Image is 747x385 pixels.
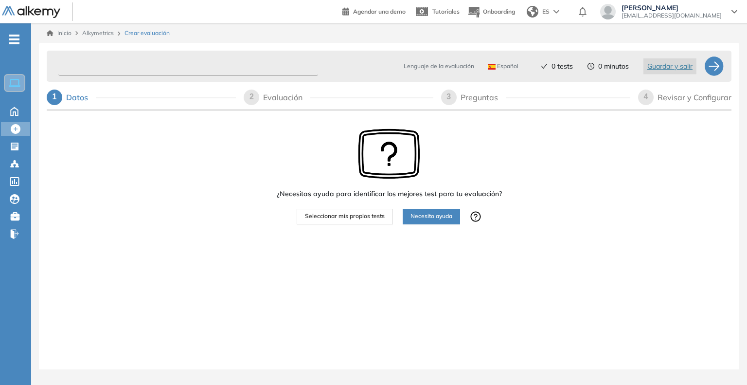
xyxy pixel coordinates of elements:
[658,90,731,105] div: Revisar y Configurar
[622,12,722,19] span: [EMAIL_ADDRESS][DOMAIN_NAME]
[542,7,550,16] span: ES
[644,92,648,101] span: 4
[587,63,594,70] span: clock-circle
[124,29,170,37] span: Crear evaluación
[2,6,60,18] img: Logo
[82,29,114,37] span: Alkymetrics
[297,209,393,224] button: Seleccionar mis propios tests
[9,38,19,40] i: -
[277,189,502,199] span: ¿Necesitas ayuda para identificar los mejores test para tu evaluación?
[404,62,474,71] span: Lenguaje de la evaluación
[461,90,506,105] div: Preguntas
[467,1,515,22] button: Onboarding
[622,4,722,12] span: [PERSON_NAME]
[263,90,310,105] div: Evaluación
[598,61,629,72] span: 0 minutos
[47,90,236,105] div: 1Datos
[47,29,71,37] a: Inicio
[403,209,460,224] button: Necesito ayuda
[527,6,538,18] img: world
[553,10,559,14] img: arrow
[647,61,693,72] span: Guardar y salir
[66,90,96,105] div: Datos
[353,8,406,15] span: Agendar una demo
[432,8,460,15] span: Tutoriales
[551,61,573,72] span: 0 tests
[643,58,696,74] button: Guardar y salir
[446,92,451,101] span: 3
[410,212,452,221] span: Necesito ayuda
[249,92,254,101] span: 2
[483,8,515,15] span: Onboarding
[488,64,496,70] img: ESP
[305,212,385,221] span: Seleccionar mis propios tests
[541,63,548,70] span: check
[342,5,406,17] a: Agendar una demo
[488,62,518,70] span: Español
[53,92,57,101] span: 1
